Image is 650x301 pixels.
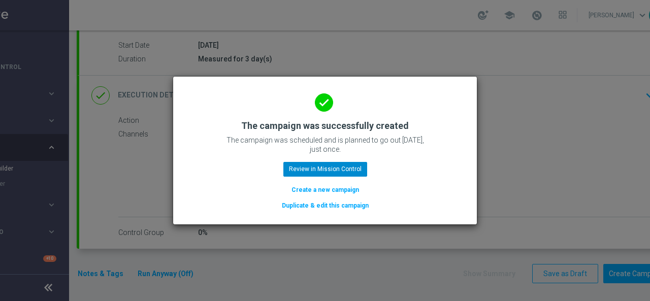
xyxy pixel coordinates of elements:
button: Review in Mission Control [283,162,367,176]
button: Create a new campaign [290,184,360,195]
button: Duplicate & edit this campaign [281,200,370,211]
i: done [315,93,333,112]
h2: The campaign was successfully created [241,120,409,132]
p: The campaign was scheduled and is planned to go out [DATE], just once. [223,136,427,154]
